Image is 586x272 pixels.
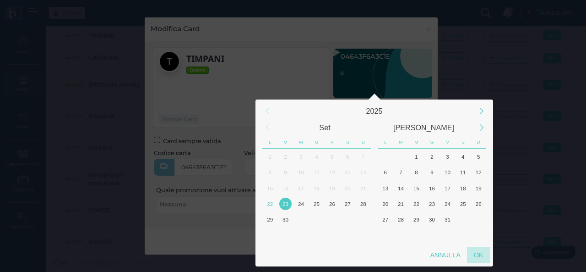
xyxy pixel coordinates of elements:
div: Mercoledì, Ottobre 15 [409,180,424,196]
div: Mercoledì, Settembre 17 [293,180,309,196]
div: Martedì [278,136,293,149]
div: Giovedì, Ottobre 2 [309,212,325,228]
span: Assistenza [27,7,60,14]
div: 16 [279,182,292,194]
div: Martedì, Settembre 30 [393,149,409,164]
div: Mercoledì, Ottobre 8 [293,228,309,243]
div: Next Month [472,118,491,138]
div: OK [467,247,490,263]
div: 8 [264,166,276,178]
div: Venerdì, Settembre 19 [324,180,340,196]
div: Domenica, Ottobre 26 [471,196,486,211]
div: Oggi, Lunedì, Settembre 22 [262,196,278,211]
div: Domenica [355,136,371,149]
div: Lunedì, Ottobre 27 [378,212,393,228]
div: Next Year [472,101,491,121]
div: Previous Month [257,118,277,138]
div: Lunedì, Ottobre 6 [262,228,278,243]
div: 9 [426,166,438,178]
div: 21 [357,182,369,194]
div: Sabato [340,136,355,149]
div: Domenica, Ottobre 12 [471,165,486,180]
div: Domenica [471,136,486,149]
div: 25 [310,198,323,210]
div: 14 [395,182,407,194]
div: Sabato, Ottobre 25 [455,196,471,211]
div: Settembre [276,119,374,136]
div: Mercoledì [293,136,309,149]
div: 30 [279,213,292,226]
div: Sabato, Ottobre 4 [340,212,355,228]
div: Venerdì [440,136,456,149]
div: Domenica, Novembre 9 [471,228,486,243]
div: Domenica, Settembre 7 [355,149,371,164]
div: Venerdì, Ottobre 3 [439,149,455,164]
div: Domenica, Ottobre 5 [355,212,371,228]
div: Sabato, Novembre 8 [455,228,471,243]
div: Giovedì, Settembre 18 [309,180,325,196]
div: Lunedì, Settembre 29 [262,212,278,228]
div: Lunedì, Settembre 15 [262,180,278,196]
div: 28 [357,198,369,210]
div: 29 [410,213,423,226]
div: 17 [295,182,307,194]
div: 6 [379,166,391,178]
div: Domenica, Ottobre 5 [471,149,486,164]
div: 2 [279,150,292,163]
div: 1 [264,150,276,163]
div: Sabato, Ottobre 18 [455,180,471,196]
div: Martedì, Novembre 4 [393,228,409,243]
div: 3 [441,150,454,163]
div: 17 [441,182,454,194]
div: 15 [264,182,276,194]
div: Giovedì [424,136,440,149]
div: 11 [310,166,323,178]
div: Lunedì, Settembre 29 [378,149,393,164]
div: 31 [441,213,454,226]
div: Venerdì, Ottobre 17 [439,180,455,196]
div: Giovedì, Settembre 4 [309,149,325,164]
div: Sabato, Ottobre 11 [340,228,355,243]
div: Domenica, Settembre 28 [355,196,371,211]
div: Sabato, Settembre 6 [340,149,355,164]
div: Mercoledì, Settembre 3 [293,149,309,164]
div: Martedì, Ottobre 21 [393,196,409,211]
div: 23 [426,198,438,210]
div: Venerdì, Ottobre 10 [439,165,455,180]
div: Sabato [455,136,471,149]
div: Martedì, Ottobre 14 [393,180,409,196]
div: Venerdì, Ottobre 3 [324,212,340,228]
div: 3 [295,150,307,163]
div: Domenica, Ottobre 12 [355,228,371,243]
div: Mercoledì, Settembre 24 [293,196,309,211]
div: Giovedì, Ottobre 16 [424,180,440,196]
div: Mercoledì, Ottobre 29 [409,212,424,228]
div: 26 [326,198,338,210]
div: 20 [379,198,391,210]
div: Sabato, Ottobre 4 [455,149,471,164]
div: Mercoledì, Ottobre 22 [409,196,424,211]
div: 11 [457,166,469,178]
div: Sabato, Settembre 27 [340,196,355,211]
div: Martedì, Settembre 16 [278,180,293,196]
div: Martedì, Ottobre 7 [393,165,409,180]
div: Giovedì, Novembre 6 [424,228,440,243]
div: 4 [310,150,323,163]
div: Sabato, Novembre 1 [455,212,471,228]
div: Mercoledì, Ottobre 1 [293,212,309,228]
div: Lunedì [262,136,278,149]
div: Giovedì, Settembre 25 [309,196,325,211]
div: Domenica, Settembre 21 [355,180,371,196]
div: 4 [457,150,469,163]
div: Sabato, Settembre 13 [340,165,355,180]
div: Lunedì, Novembre 3 [378,228,393,243]
div: 18 [310,182,323,194]
div: 21 [395,198,407,210]
div: Martedì, Settembre 9 [278,165,293,180]
div: Martedì, Settembre 30 [278,212,293,228]
div: 19 [326,182,338,194]
div: 16 [426,182,438,194]
div: 22 [264,198,276,210]
div: Lunedì, Settembre 8 [262,165,278,180]
div: 23 [279,198,292,210]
